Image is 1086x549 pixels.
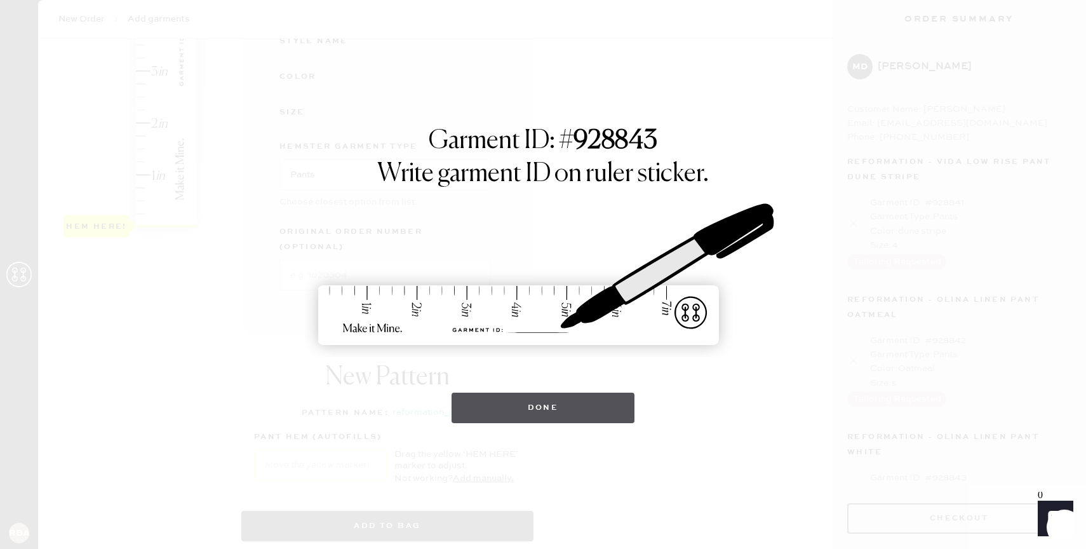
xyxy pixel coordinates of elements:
button: Done [452,393,635,423]
img: ruler-sticker-sharpie.svg [305,170,781,380]
h1: Write garment ID on ruler sticker. [377,159,709,189]
strong: 928843 [573,128,657,154]
h1: Garment ID: # [429,126,657,159]
iframe: Front Chat [1026,492,1080,546]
